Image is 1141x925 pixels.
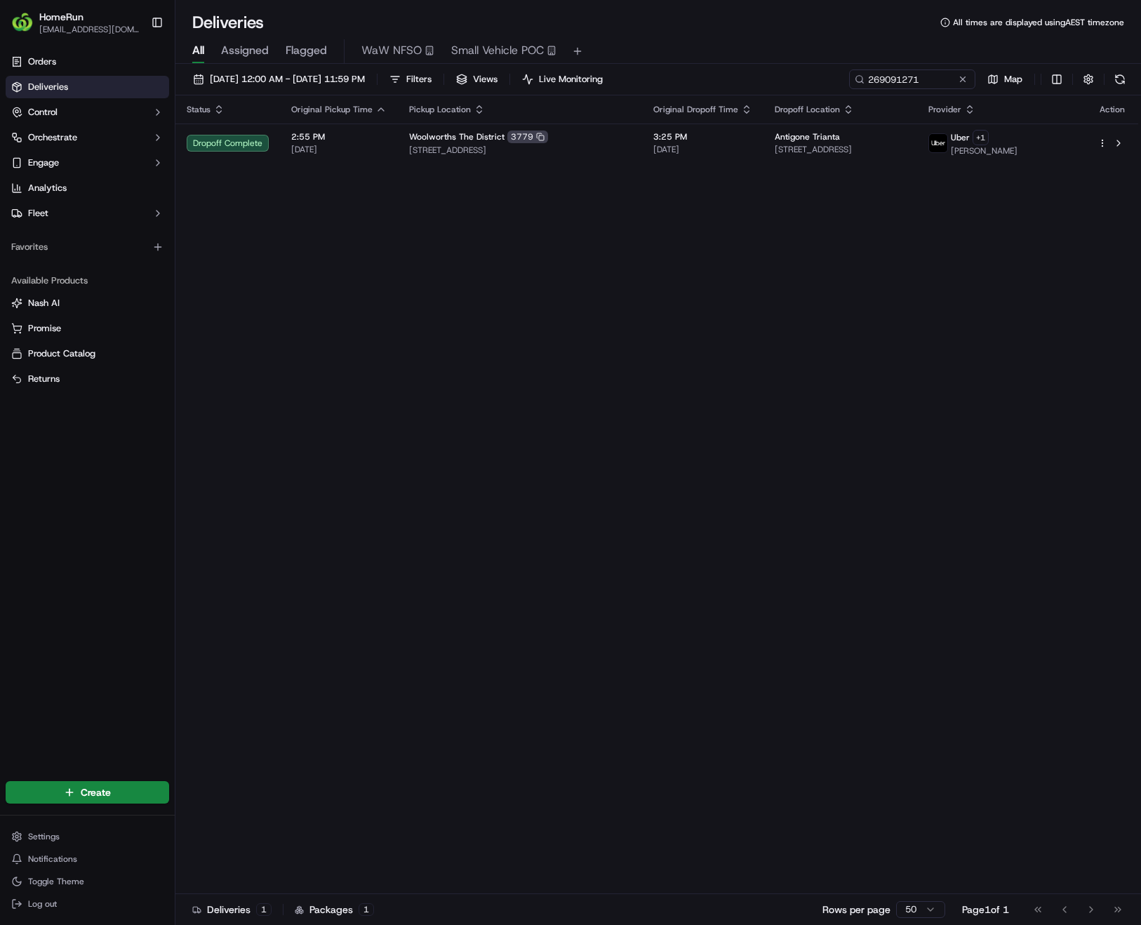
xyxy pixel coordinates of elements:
[473,73,498,86] span: Views
[28,131,77,144] span: Orchestrate
[6,269,169,292] div: Available Products
[28,157,59,169] span: Engage
[256,903,272,916] div: 1
[187,69,371,89] button: [DATE] 12:00 AM - [DATE] 11:59 PM
[39,24,140,35] button: [EMAIL_ADDRESS][DOMAIN_NAME]
[6,6,145,39] button: HomeRunHomeRun[EMAIL_ADDRESS][DOMAIN_NAME]
[516,69,609,89] button: Live Monitoring
[653,104,738,115] span: Original Dropoff Time
[775,104,840,115] span: Dropoff Location
[6,827,169,846] button: Settings
[28,182,67,194] span: Analytics
[28,373,60,385] span: Returns
[409,131,505,142] span: Woolworths The District
[286,42,327,59] span: Flagged
[953,17,1124,28] span: All times are displayed using AEST timezone
[28,207,48,220] span: Fleet
[409,145,631,156] span: [STREET_ADDRESS]
[28,876,84,887] span: Toggle Theme
[6,236,169,258] div: Favorites
[221,42,269,59] span: Assigned
[28,831,60,842] span: Settings
[11,11,34,34] img: HomeRun
[973,130,989,145] button: +1
[6,126,169,149] button: Orchestrate
[951,132,970,143] span: Uber
[822,903,890,917] p: Rows per page
[6,51,169,73] a: Orders
[28,347,95,360] span: Product Catalog
[192,903,272,917] div: Deliveries
[39,10,84,24] button: HomeRun
[539,73,603,86] span: Live Monitoring
[962,903,1009,917] div: Page 1 of 1
[28,106,58,119] span: Control
[361,42,422,59] span: WaW NFSO
[295,903,374,917] div: Packages
[28,297,60,310] span: Nash AI
[28,853,77,865] span: Notifications
[1110,69,1130,89] button: Refresh
[981,69,1029,89] button: Map
[28,81,68,93] span: Deliveries
[653,131,752,142] span: 3:25 PM
[951,145,1017,157] span: [PERSON_NAME]
[192,11,264,34] h1: Deliveries
[6,292,169,314] button: Nash AI
[406,73,432,86] span: Filters
[929,134,947,152] img: uber-new-logo.jpeg
[409,104,471,115] span: Pickup Location
[653,144,752,155] span: [DATE]
[6,872,169,891] button: Toggle Theme
[11,347,164,360] a: Product Catalog
[210,73,365,86] span: [DATE] 12:00 AM - [DATE] 11:59 PM
[291,144,387,155] span: [DATE]
[451,42,544,59] span: Small Vehicle POC
[6,368,169,390] button: Returns
[6,894,169,914] button: Log out
[11,297,164,310] a: Nash AI
[6,177,169,199] a: Analytics
[81,785,111,799] span: Create
[6,202,169,225] button: Fleet
[775,144,906,155] span: [STREET_ADDRESS]
[291,131,387,142] span: 2:55 PM
[6,781,169,804] button: Create
[187,104,211,115] span: Status
[383,69,438,89] button: Filters
[6,317,169,340] button: Promise
[291,104,373,115] span: Original Pickup Time
[192,42,204,59] span: All
[11,373,164,385] a: Returns
[450,69,504,89] button: Views
[849,69,975,89] input: Type to search
[1097,104,1127,115] div: Action
[359,903,374,916] div: 1
[6,76,169,98] a: Deliveries
[1004,73,1022,86] span: Map
[6,101,169,124] button: Control
[11,322,164,335] a: Promise
[28,898,57,910] span: Log out
[507,131,548,143] div: 3779
[6,849,169,869] button: Notifications
[6,152,169,174] button: Engage
[28,322,61,335] span: Promise
[928,104,961,115] span: Provider
[28,55,56,68] span: Orders
[6,342,169,365] button: Product Catalog
[775,131,840,142] span: Antigone Trianta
